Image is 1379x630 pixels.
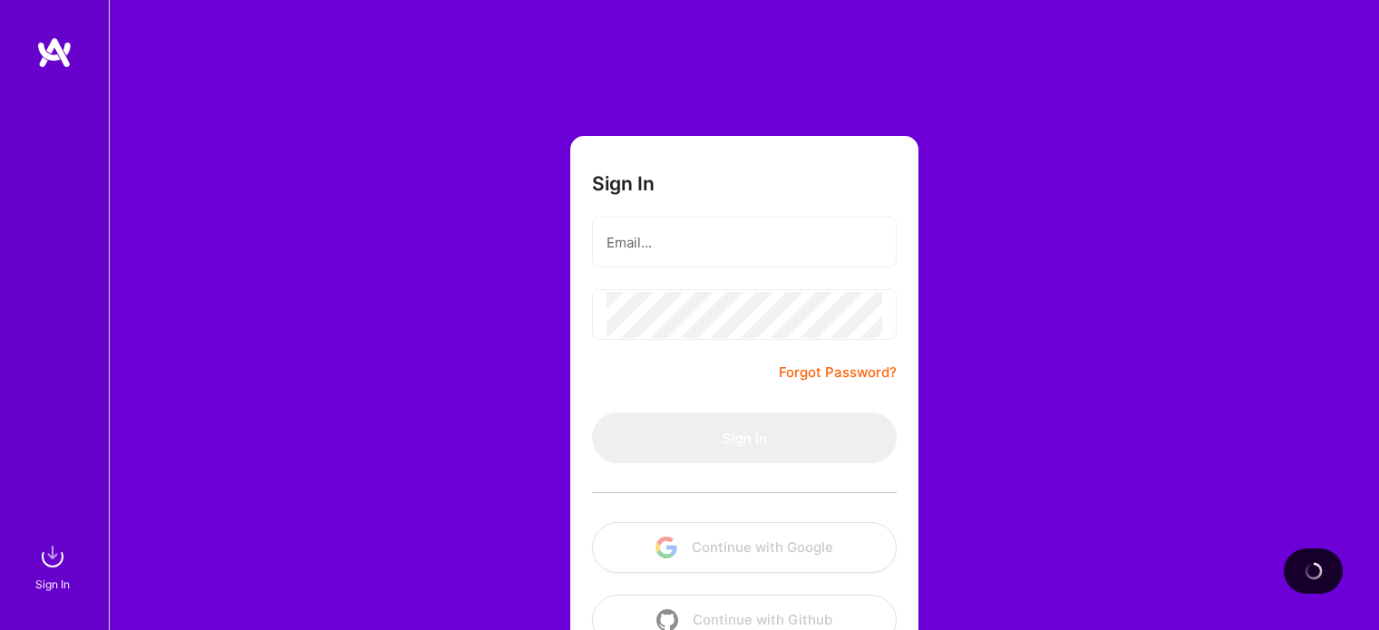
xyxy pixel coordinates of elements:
img: loading [1303,560,1325,582]
a: Forgot Password? [779,362,897,383]
img: logo [36,36,73,69]
input: Email... [607,219,882,266]
button: Continue with Google [592,522,897,573]
div: Sign In [35,575,70,594]
img: sign in [34,538,71,575]
button: Sign In [592,412,897,463]
a: sign inSign In [38,538,71,594]
img: icon [656,537,677,558]
h3: Sign In [592,172,655,195]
